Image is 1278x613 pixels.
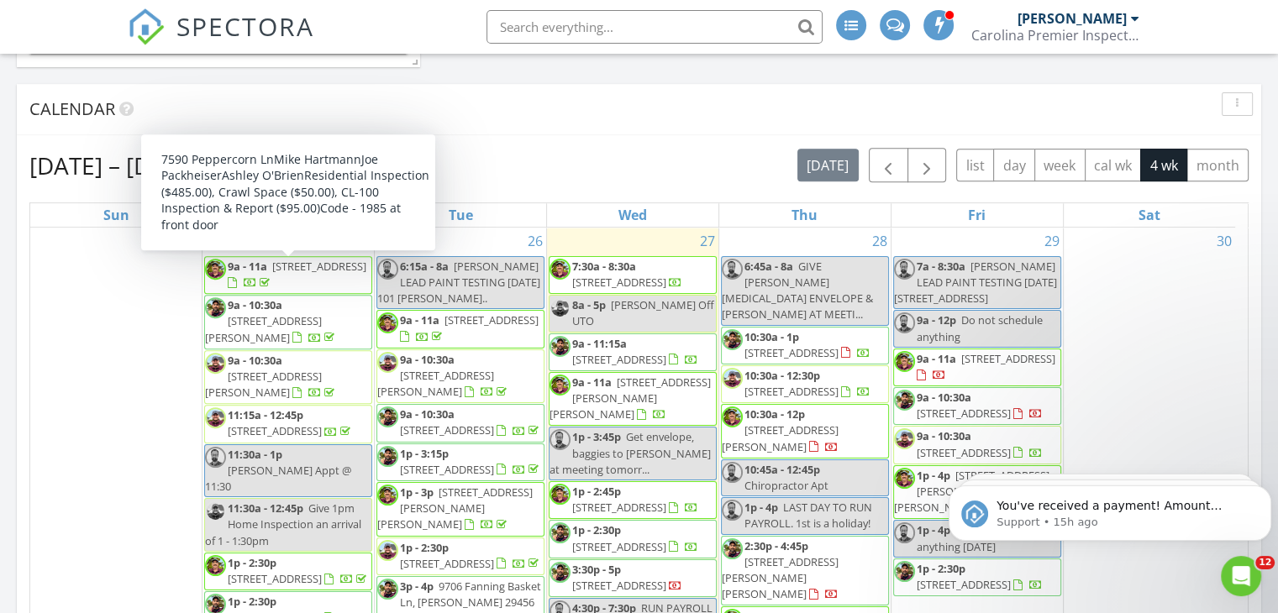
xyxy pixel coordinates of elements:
button: day [993,149,1035,181]
span: [STREET_ADDRESS][PERSON_NAME] [722,422,839,453]
span: 1p - 4p [744,500,778,515]
a: 1p - 3p [STREET_ADDRESS][PERSON_NAME][PERSON_NAME] [377,485,533,532]
a: 1p - 2:30p [STREET_ADDRESS] [572,522,698,553]
a: 1p - 2:45p [STREET_ADDRESS] [572,484,698,515]
button: [DATE] [797,149,859,181]
img: joshpfp.png [722,538,743,559]
span: 6:45a - 8a [744,259,793,274]
img: joshpfp.png [722,329,743,350]
span: 9706 Fanning Basket Ln, [PERSON_NAME] 29456 [400,579,541,610]
span: 9a - 10:30a [400,406,455,422]
span: [STREET_ADDRESS] [444,312,539,327]
img: bobpfp.jpg [894,522,915,543]
img: justinpfp.png [377,352,398,373]
span: [STREET_ADDRESS] [572,578,666,593]
span: 9a - 11:15a [572,336,627,351]
img: bobpfp.jpg [722,500,743,521]
img: justinpfp.png [894,428,915,449]
button: cal wk [1085,149,1142,181]
a: 11:15a - 12:45p [STREET_ADDRESS] [204,405,372,443]
button: month [1186,149,1249,181]
img: mikepfp.png [550,484,571,505]
span: 10:30a - 12:30p [744,368,820,383]
img: joshpfp.png [894,561,915,582]
a: 1p - 2:45p [STREET_ADDRESS] [549,481,717,519]
img: joshpfp.png [377,446,398,467]
img: bobpfp.jpg [377,259,398,280]
img: joshpfp.png [377,579,398,600]
button: Previous [869,148,908,182]
span: [STREET_ADDRESS] [572,500,666,515]
span: Do not schedule anything [DATE] [917,522,1037,553]
span: 9a - 11a [572,375,612,390]
a: 9a - 10:30a [STREET_ADDRESS][PERSON_NAME] [205,297,338,344]
a: 3:30p - 5p [STREET_ADDRESS] [549,559,717,597]
span: 9a - 10:30a [917,428,971,443]
img: justinpfp.png [205,407,226,428]
span: 6:15a - 8a [400,259,449,274]
span: [STREET_ADDRESS] [572,352,666,367]
a: 1p - 4p [STREET_ADDRESS][PERSON_NAME][PERSON_NAME] [893,465,1061,520]
span: [STREET_ADDRESS][PERSON_NAME][PERSON_NAME] [722,554,839,601]
a: 9a - 11a [STREET_ADDRESS][PERSON_NAME][PERSON_NAME] [550,375,711,422]
span: 10:30a - 1p [744,329,799,344]
span: SPECTORA [176,8,314,44]
a: 1p - 2:30p [STREET_ADDRESS] [376,537,544,575]
a: Sunday [100,203,133,227]
span: 1p - 4p [917,468,950,483]
img: mikepfp.png [205,555,226,576]
button: 4 wk [1140,149,1187,181]
a: Go to August 30, 2025 [1213,228,1235,254]
a: 9a - 10:30a [STREET_ADDRESS][PERSON_NAME] [205,353,338,400]
span: LAST DAY TO RUN PAYROLL. 1st is a holiday! [744,500,872,531]
a: Go to August 26, 2025 [524,228,546,254]
span: 1p - 2:30p [400,540,449,555]
span: 1p - 2:45p [572,484,621,499]
span: 11:30a - 1p [228,447,282,462]
span: 10:30a - 12p [744,406,805,422]
img: mikepfp.png [722,406,743,427]
a: 1p - 4p [STREET_ADDRESS][PERSON_NAME][PERSON_NAME] [894,468,1049,515]
a: 9a - 10:30a [STREET_ADDRESS] [400,406,542,437]
span: 2:30p - 4:45p [744,538,808,553]
span: [STREET_ADDRESS][PERSON_NAME][PERSON_NAME] [377,485,533,532]
span: GIVE [PERSON_NAME] [MEDICAL_DATA] ENVELOPE & [PERSON_NAME] AT MEETI... [722,259,873,322]
button: Next [907,148,947,182]
input: Search everything... [486,10,823,44]
a: 10:30a - 12p [STREET_ADDRESS][PERSON_NAME] [721,404,889,458]
a: 9a - 10:30a [STREET_ADDRESS] [917,390,1043,421]
img: The Best Home Inspection Software - Spectora [128,8,165,45]
a: 9a - 10:30a [STREET_ADDRESS] [893,426,1061,464]
span: 1p - 2:30p [228,555,276,570]
span: 1p - 3:15p [400,446,449,461]
a: 1p - 2:30p [STREET_ADDRESS] [400,540,542,571]
a: 2:30p - 4:45p [STREET_ADDRESS][PERSON_NAME][PERSON_NAME] [722,538,839,602]
span: 9a - 11a [917,351,956,366]
span: [STREET_ADDRESS] [272,259,366,274]
a: 9a - 10:30a [STREET_ADDRESS][PERSON_NAME] [204,350,372,405]
img: mikepfp.png [377,485,398,506]
span: Chiropractor Apt [744,478,828,493]
span: 7a - 8:30a [917,259,965,274]
a: 9a - 10:30a [STREET_ADDRESS][PERSON_NAME] [377,352,510,399]
span: [STREET_ADDRESS] [917,577,1011,592]
img: mikepfp.png [894,351,915,372]
img: justinpfp.png [205,353,226,374]
img: bobpfp.jpg [722,462,743,483]
a: Saturday [1135,203,1164,227]
span: [STREET_ADDRESS] [744,384,839,399]
button: list [956,149,994,181]
span: 11:15a - 12:45p [228,407,303,422]
a: 1p - 3:15p [STREET_ADDRESS] [376,443,544,481]
a: 10:30a - 12:30p [STREET_ADDRESS] [744,368,870,399]
span: Give 1pm Home Inspection an arrival of 1 - 1:30pm [205,500,361,548]
a: Thursday [788,203,821,227]
a: Wednesday [615,203,650,227]
a: 1p - 2:30p [STREET_ADDRESS] [228,555,370,586]
a: 10:30a - 12p [STREET_ADDRESS][PERSON_NAME] [722,406,839,453]
span: 10:45a - 12:45p [744,462,820,477]
span: 7:30a - 8:30a [572,259,636,274]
